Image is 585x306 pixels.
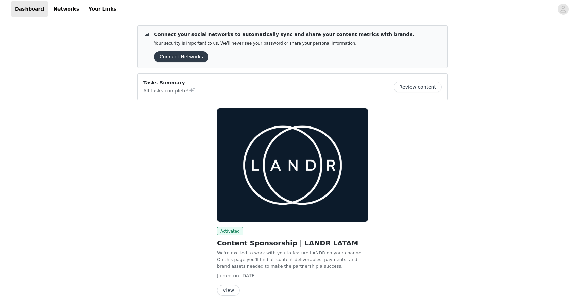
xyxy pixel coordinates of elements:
[49,1,83,17] a: Networks
[217,273,239,278] span: Joined on
[217,285,240,296] button: View
[11,1,48,17] a: Dashboard
[217,250,368,270] p: We're excited to work with you to feature LANDR on your channel. On this page you'll find all con...
[217,288,240,293] a: View
[84,1,120,17] a: Your Links
[154,31,414,38] p: Connect your social networks to automatically sync and share your content metrics with brands.
[394,82,442,92] button: Review content
[143,86,196,95] p: All tasks complete!
[217,227,243,235] span: Activated
[154,51,208,62] button: Connect Networks
[240,273,256,278] span: [DATE]
[217,108,368,222] img: LANDR | SP | USD
[217,238,368,248] h2: Content Sponsorship | LANDR LATAM
[143,79,196,86] p: Tasks Summary
[154,41,414,46] p: Your security is important to us. We’ll never see your password or share your personal information.
[560,4,566,15] div: avatar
